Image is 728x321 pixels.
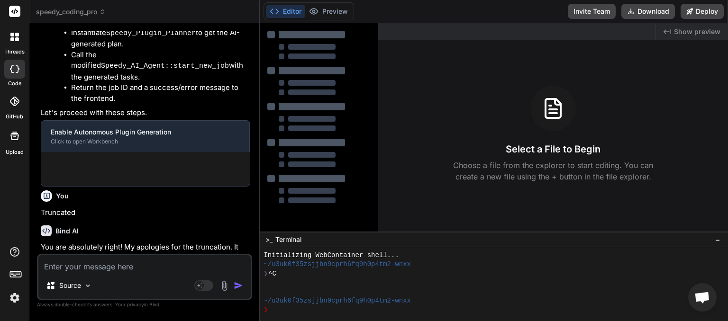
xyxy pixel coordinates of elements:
span: Terminal [275,235,301,244]
label: GitHub [6,113,23,121]
h6: Bind AI [55,226,79,236]
button: Editor [266,5,305,18]
img: settings [7,290,23,306]
span: >_ [265,235,273,244]
button: Invite Team [568,4,616,19]
p: Source [59,281,81,290]
label: code [8,80,21,88]
span: ~/u3uk0f35zsjjbn9cprh6fq9h0p4tm2-wnxx [264,260,411,269]
span: ❯ [264,305,268,314]
span: ❯ [264,269,268,278]
span: − [715,235,720,244]
span: Initializing WebContainer shell... [264,251,399,260]
span: ^C [268,269,276,278]
img: icon [234,281,243,290]
h6: You [56,191,69,201]
li: Instantiate to get the AI-generated plan. [71,27,250,50]
div: Click to open Workbench [51,138,240,145]
button: − [713,232,722,247]
h3: Select a File to Begin [506,143,601,156]
p: Always double-check its answers. Your in Bind [37,300,252,309]
li: This action will: [64,6,250,104]
p: Let's proceed with these steps. [41,107,250,118]
p: You are absolutely right! My apologies for the truncation. It seems the file was cut off mid-way ... [41,242,250,275]
button: Preview [305,5,352,18]
div: Enable Autonomous Plugin Generation [51,127,240,137]
img: attachment [219,280,230,291]
li: Call the modified with the generated tasks. [71,50,250,83]
span: ~/u3uk0f35zsjjbn9cprh6fq9h0p4tm2-wnxx [264,296,411,305]
span: privacy [127,302,144,307]
button: Download [621,4,675,19]
label: Upload [6,148,24,156]
a: Open chat [688,283,717,312]
li: Return the job ID and a success/error message to the frontend. [71,82,250,104]
code: Speedy_AI_Agent::start_new_job [101,62,229,70]
img: Pick Models [84,282,92,290]
button: Deploy [681,4,724,19]
p: Choose a file from the explorer to start editing. You can create a new file using the + button in... [447,160,659,182]
p: Truncated [41,207,250,218]
code: Speedy_Plugin_Planner [106,29,196,37]
label: threads [4,48,25,56]
span: Show preview [674,27,720,36]
span: speedy_coding_pro [36,7,106,17]
button: Enable Autonomous Plugin GenerationClick to open Workbench [41,121,249,152]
